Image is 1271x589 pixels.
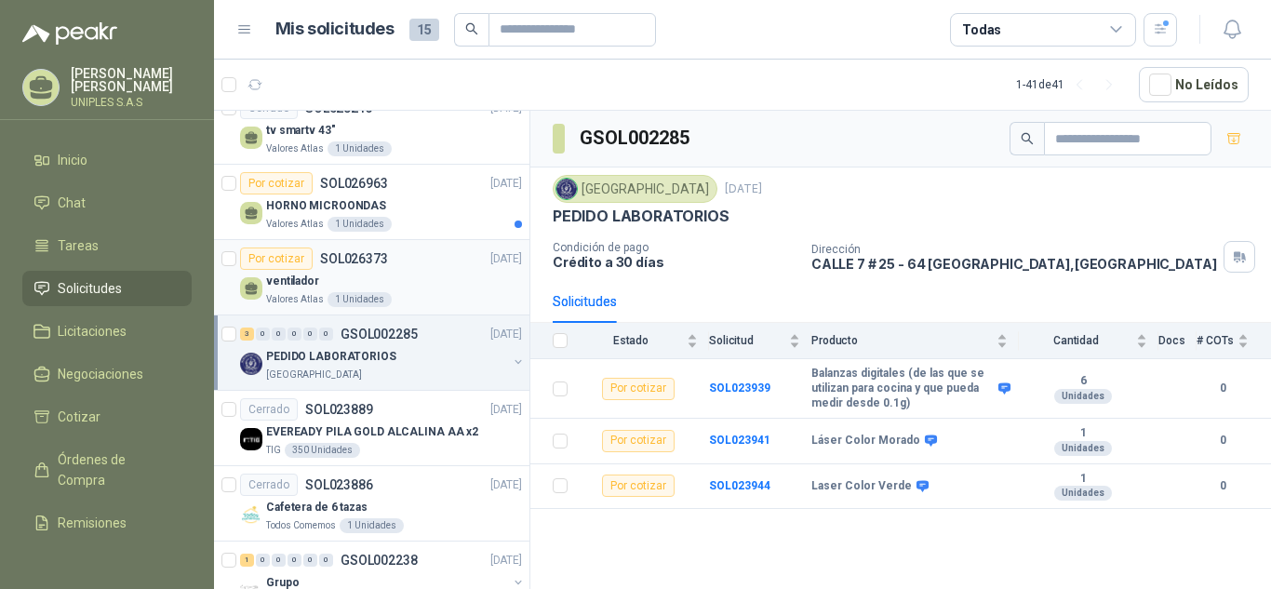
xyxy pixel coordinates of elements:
[1139,67,1249,102] button: No Leídos
[602,430,675,452] div: Por cotizar
[490,175,522,193] p: [DATE]
[328,141,392,156] div: 1 Unidades
[811,256,1217,272] p: CALLE 7 # 25 - 64 [GEOGRAPHIC_DATA] , [GEOGRAPHIC_DATA]
[58,407,100,427] span: Cotizar
[58,449,174,490] span: Órdenes de Compra
[490,250,522,268] p: [DATE]
[602,475,675,497] div: Por cotizar
[240,172,313,194] div: Por cotizar
[256,554,270,567] div: 0
[725,181,762,198] p: [DATE]
[1016,70,1124,100] div: 1 - 41 de 41
[319,328,333,341] div: 0
[305,101,373,114] p: SOL028213
[240,323,526,382] a: 3 0 0 0 0 0 GSOL002285[DATE] Company LogoPEDIDO LABORATORIOS[GEOGRAPHIC_DATA]
[22,271,192,306] a: Solicitudes
[240,248,313,270] div: Por cotizar
[490,326,522,343] p: [DATE]
[240,328,254,341] div: 3
[328,292,392,307] div: 1 Unidades
[1019,426,1147,441] b: 1
[811,243,1217,256] p: Dirección
[553,254,796,270] p: Crédito a 30 días
[811,334,993,347] span: Producto
[71,97,192,108] p: UNIPLES S.A.S
[71,67,192,93] p: [PERSON_NAME] [PERSON_NAME]
[811,479,912,494] b: Laser Color Verde
[340,518,404,533] div: 1 Unidades
[288,554,301,567] div: 0
[240,353,262,375] img: Company Logo
[272,328,286,341] div: 0
[58,193,86,213] span: Chat
[303,554,317,567] div: 0
[1019,472,1147,487] b: 1
[214,240,529,315] a: Por cotizarSOL026373[DATE] ventiladorValores Atlas1 Unidades
[266,499,368,516] p: Cafetera de 6 tazas
[490,401,522,419] p: [DATE]
[962,20,1001,40] div: Todas
[490,476,522,494] p: [DATE]
[553,291,617,312] div: Solicitudes
[811,367,994,410] b: Balanzas digitales (de las que se utilizan para cocina y que pueda medir desde 0.1g)
[1019,374,1147,389] b: 6
[1197,477,1249,495] b: 0
[240,398,298,421] div: Cerrado
[811,434,920,448] b: Láser Color Morado
[709,479,770,492] a: SOL023944
[305,478,373,491] p: SOL023886
[266,443,281,458] p: TIG
[409,19,439,41] span: 15
[240,474,298,496] div: Cerrado
[1158,323,1197,359] th: Docs
[214,466,529,542] a: CerradoSOL023886[DATE] Company LogoCafetera de 6 tazasTodos Comemos1 Unidades
[288,328,301,341] div: 0
[709,323,811,359] th: Solicitud
[240,503,262,526] img: Company Logo
[602,378,675,400] div: Por cotizar
[1197,432,1249,449] b: 0
[214,89,529,165] a: CerradoSOL028213[DATE] tv smartv 43"Valores Atlas1 Unidades
[490,552,522,569] p: [DATE]
[58,513,127,533] span: Remisiones
[266,368,362,382] p: [GEOGRAPHIC_DATA]
[553,207,729,226] p: PEDIDO LABORATORIOS
[22,356,192,392] a: Negociaciones
[303,328,317,341] div: 0
[305,403,373,416] p: SOL023889
[1054,486,1112,501] div: Unidades
[709,434,770,447] a: SOL023941
[341,554,418,567] p: GSOL002238
[266,518,336,533] p: Todos Comemos
[214,391,529,466] a: CerradoSOL023889[DATE] Company LogoEVEREADY PILA GOLD ALCALINA AA x2TIG350 Unidades
[1021,132,1034,145] span: search
[579,323,709,359] th: Estado
[320,252,388,265] p: SOL026373
[320,177,388,190] p: SOL026963
[580,124,692,153] h3: GSOL002285
[58,321,127,341] span: Licitaciones
[266,273,319,290] p: ventilador
[256,328,270,341] div: 0
[22,228,192,263] a: Tareas
[556,179,577,199] img: Company Logo
[22,505,192,541] a: Remisiones
[58,235,99,256] span: Tareas
[266,292,324,307] p: Valores Atlas
[266,423,478,441] p: EVEREADY PILA GOLD ALCALINA AA x2
[1197,334,1234,347] span: # COTs
[285,443,360,458] div: 350 Unidades
[1019,323,1158,359] th: Cantidad
[319,554,333,567] div: 0
[553,175,717,203] div: [GEOGRAPHIC_DATA]
[709,334,785,347] span: Solicitud
[272,554,286,567] div: 0
[240,554,254,567] div: 1
[22,314,192,349] a: Licitaciones
[22,22,117,45] img: Logo peakr
[1054,441,1112,456] div: Unidades
[214,165,529,240] a: Por cotizarSOL026963[DATE] HORNO MICROONDASValores Atlas1 Unidades
[1054,389,1112,404] div: Unidades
